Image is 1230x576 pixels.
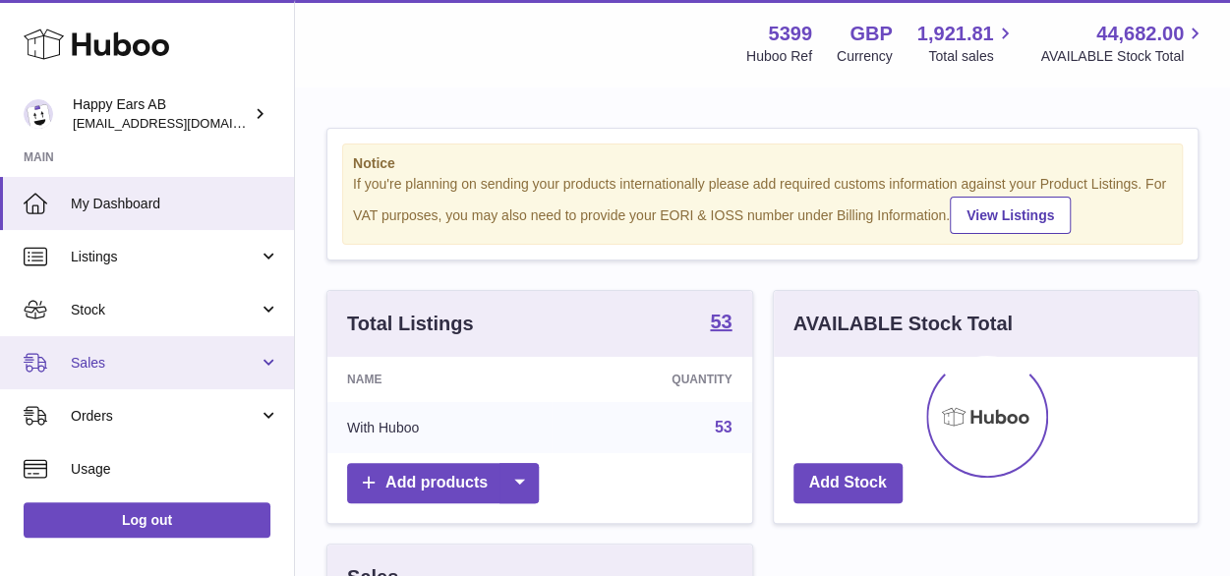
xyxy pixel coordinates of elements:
[347,311,474,337] h3: Total Listings
[1096,21,1184,47] span: 44,682.00
[73,115,289,131] span: [EMAIL_ADDRESS][DOMAIN_NAME]
[353,175,1172,234] div: If you're planning on sending your products internationally please add required customs informati...
[347,463,539,503] a: Add products
[746,47,812,66] div: Huboo Ref
[793,463,903,503] a: Add Stock
[1040,21,1206,66] a: 44,682.00 AVAILABLE Stock Total
[73,95,250,133] div: Happy Ears AB
[71,195,279,213] span: My Dashboard
[793,311,1013,337] h3: AVAILABLE Stock Total
[71,407,259,426] span: Orders
[928,47,1016,66] span: Total sales
[24,502,270,538] a: Log out
[849,21,892,47] strong: GBP
[327,357,552,402] th: Name
[1040,47,1206,66] span: AVAILABLE Stock Total
[71,248,259,266] span: Listings
[950,197,1071,234] a: View Listings
[24,99,53,129] img: 3pl@happyearsearplugs.com
[917,21,1017,66] a: 1,921.81 Total sales
[837,47,893,66] div: Currency
[71,301,259,319] span: Stock
[353,154,1172,173] strong: Notice
[71,354,259,373] span: Sales
[715,419,732,435] a: 53
[710,312,732,331] strong: 53
[710,312,732,335] a: 53
[327,402,552,453] td: With Huboo
[552,357,752,402] th: Quantity
[768,21,812,47] strong: 5399
[917,21,994,47] span: 1,921.81
[71,460,279,479] span: Usage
